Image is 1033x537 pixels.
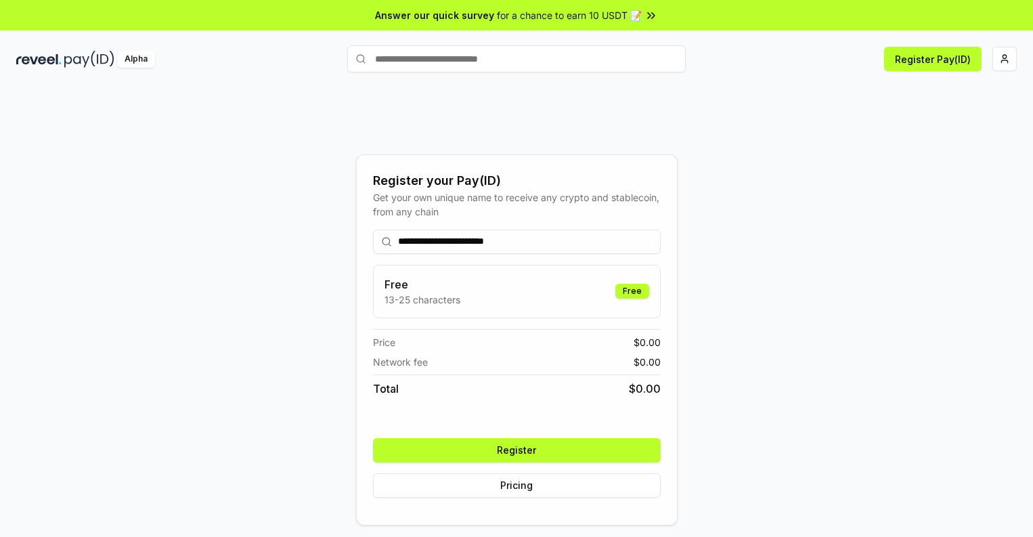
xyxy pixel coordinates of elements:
[375,8,494,22] span: Answer our quick survey
[629,381,661,397] span: $ 0.00
[373,335,395,349] span: Price
[373,171,661,190] div: Register your Pay(ID)
[384,293,460,307] p: 13-25 characters
[384,276,460,293] h3: Free
[373,473,661,498] button: Pricing
[373,381,399,397] span: Total
[497,8,642,22] span: for a chance to earn 10 USDT 📝
[884,47,982,71] button: Register Pay(ID)
[373,190,661,219] div: Get your own unique name to receive any crypto and stablecoin, from any chain
[634,355,661,369] span: $ 0.00
[634,335,661,349] span: $ 0.00
[16,51,62,68] img: reveel_dark
[117,51,155,68] div: Alpha
[64,51,114,68] img: pay_id
[373,355,428,369] span: Network fee
[615,284,649,299] div: Free
[373,438,661,463] button: Register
